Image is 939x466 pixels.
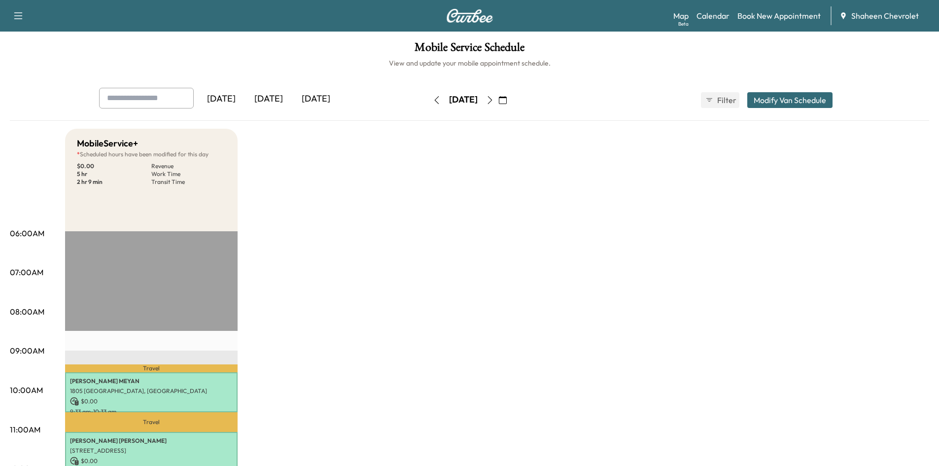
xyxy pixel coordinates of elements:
span: Filter [717,94,735,106]
p: Revenue [151,162,226,170]
p: $ 0.00 [70,457,233,466]
p: $ 0.00 [77,162,151,170]
h6: View and update your mobile appointment schedule. [10,58,929,68]
div: Beta [678,20,689,28]
p: 09:00AM [10,345,44,357]
div: [DATE] [449,94,478,106]
p: 9:33 am - 10:33 am [70,408,233,416]
div: [DATE] [245,88,292,110]
p: 10:00AM [10,384,43,396]
p: Work Time [151,170,226,178]
a: Calendar [696,10,730,22]
p: [STREET_ADDRESS] [70,447,233,455]
div: [DATE] [292,88,340,110]
img: Curbee Logo [446,9,493,23]
p: 2 hr 9 min [77,178,151,186]
p: 08:00AM [10,306,44,318]
div: [DATE] [198,88,245,110]
a: Book New Appointment [737,10,821,22]
p: Travel [65,412,238,432]
button: Filter [701,92,739,108]
p: $ 0.00 [70,397,233,406]
span: Shaheen Chevrolet [851,10,919,22]
p: Travel [65,364,238,372]
p: 11:00AM [10,424,40,435]
h1: Mobile Service Schedule [10,41,929,58]
p: [PERSON_NAME] [PERSON_NAME] [70,437,233,445]
p: 06:00AM [10,227,44,239]
p: Scheduled hours have been modified for this day [77,150,226,158]
p: 1805 [GEOGRAPHIC_DATA], [GEOGRAPHIC_DATA] [70,387,233,395]
h5: MobileService+ [77,137,138,150]
button: Modify Van Schedule [747,92,833,108]
a: MapBeta [673,10,689,22]
p: 07:00AM [10,266,43,278]
p: 5 hr [77,170,151,178]
p: [PERSON_NAME] MEYAN [70,377,233,385]
p: Transit Time [151,178,226,186]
